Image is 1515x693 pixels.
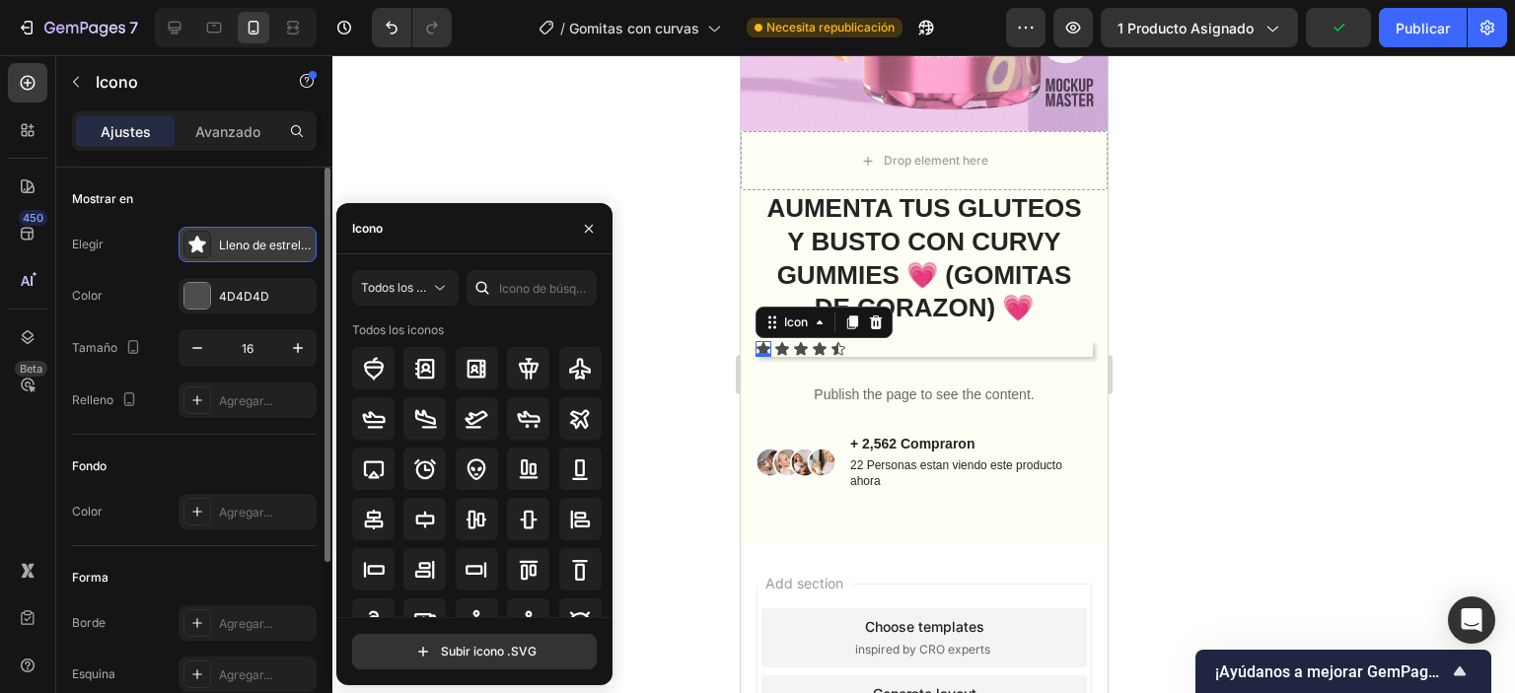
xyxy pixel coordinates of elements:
[1118,20,1254,36] font: 1 producto asignado
[1448,596,1495,644] div: Abrir Intercom Messenger
[129,18,138,37] font: 7
[1379,8,1467,47] button: Publicar
[219,238,317,252] font: Lleno de estrellas
[101,123,151,140] font: Ajustes
[352,322,444,337] font: Todos los iconos
[72,570,108,585] font: Forma
[219,289,269,304] font: 4D4D4D
[352,634,597,669] button: Subir icono .SVG
[72,237,104,251] font: Elegir
[741,55,1108,693] iframe: Área de diseño
[1396,20,1450,36] font: Publicar
[467,270,597,306] input: Icono de búsqueda
[219,505,272,520] font: Agregar...
[352,221,383,236] font: Icono
[72,666,115,681] font: Esquina
[96,70,263,94] p: Icono
[766,20,895,35] font: Necesita republicación
[1215,662,1449,681] font: ¡Ayúdanos a mejorar GemPages!
[219,393,272,408] font: Agregar...
[372,8,452,47] div: Deshacer/Rehacer
[20,362,42,376] font: Beta
[72,191,133,206] font: Mostrar en
[560,20,565,36] font: /
[72,288,103,303] font: Color
[72,392,113,407] font: Relleno
[72,615,106,630] font: Borde
[219,667,272,682] font: Agregar...
[569,20,699,36] font: Gomitas con curvas
[195,123,260,140] font: Avanzado
[8,8,147,47] button: 7
[1215,659,1472,683] button: Mostrar encuesta - ¡Ayúdanos a mejorar GemPages!
[352,270,459,306] button: Todos los estilos
[132,628,236,649] div: Generate layout
[72,458,107,473] font: Fondo
[219,616,272,631] font: Agregar...
[23,211,43,225] font: 450
[72,340,117,355] font: Tamaño
[72,504,103,519] font: Color
[96,72,138,92] font: Icono
[1101,8,1298,47] button: 1 producto asignado
[361,280,452,295] font: Todos los estilos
